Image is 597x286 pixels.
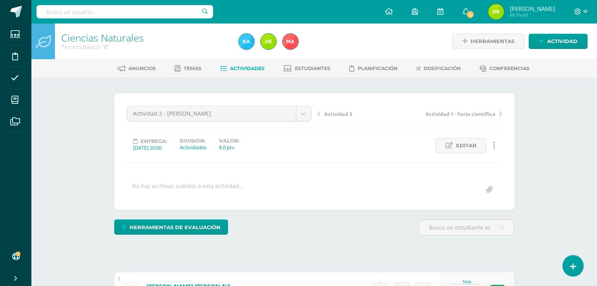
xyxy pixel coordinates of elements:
[219,144,239,151] div: 8.0 pts
[416,62,461,75] a: Dosificación
[471,34,515,49] span: Herramientas
[133,144,167,151] div: [DATE] 20:00
[283,62,330,75] a: Estudiantes
[425,110,495,118] span: Actividad 1 - Feria científica
[61,43,229,51] div: Tercero Basico 'B'
[61,32,229,43] h1: Ciencias Naturales
[324,110,352,118] span: Actividad 3
[133,106,290,121] span: Actividad 2 - [PERSON_NAME]
[175,62,201,75] a: Temas
[529,34,588,49] a: Actividad
[130,220,221,235] span: Herramientas de evaluación
[419,220,514,235] input: Busca un estudiante aquí...
[452,34,525,49] a: Herramientas
[61,31,144,44] a: Ciencias Naturales
[510,5,555,13] span: [PERSON_NAME]
[295,65,330,71] span: Estudiantes
[114,219,228,235] a: Herramientas de evaluación
[230,65,265,71] span: Actividades
[480,62,529,75] a: Conferencias
[132,182,244,197] div: No hay archivos subidos a esta actividad...
[128,65,156,71] span: Anuncios
[349,62,398,75] a: Planificación
[184,65,201,71] span: Temas
[141,138,167,144] span: Entrega:
[466,10,475,19] span: 4
[118,62,156,75] a: Anuncios
[547,34,577,49] span: Actividad
[261,34,276,49] img: 29c298bc4911098bb12dddd104e14123.png
[283,34,298,49] img: 0183f867e09162c76e2065f19ee79ccf.png
[180,138,206,144] label: División:
[488,4,504,20] img: 29c298bc4911098bb12dddd104e14123.png
[358,65,398,71] span: Planificación
[219,138,239,144] label: Valor:
[37,5,213,18] input: Busca un usuario...
[456,138,477,153] span: Editar
[410,110,502,118] a: Actividad 1 - Feria científica
[510,12,555,18] span: Mi Perfil
[239,34,254,49] img: 258196113818b181416f1cb94741daed.png
[318,110,410,118] a: Actividad 3
[489,65,529,71] span: Conferencias
[127,106,311,121] a: Actividad 2 - [PERSON_NAME]
[220,62,265,75] a: Actividades
[424,65,461,71] span: Dosificación
[450,280,484,284] div: Nota
[180,144,206,151] div: Actividades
